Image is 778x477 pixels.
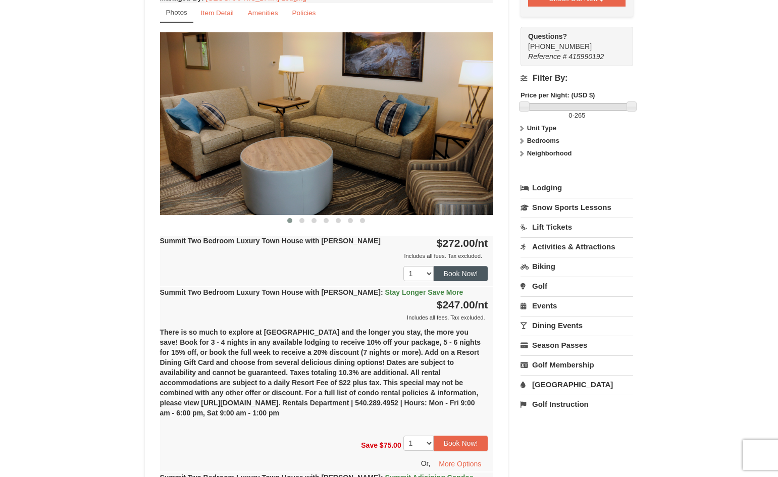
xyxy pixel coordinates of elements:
a: Golf Instruction [521,395,633,413]
small: Item Detail [201,9,234,17]
small: Amenities [248,9,278,17]
span: : [381,288,383,296]
a: Dining Events [521,316,633,335]
span: 0 [568,112,572,119]
small: Policies [292,9,316,17]
span: Stay Longer Save More [385,288,463,296]
a: Amenities [241,3,285,23]
span: [PHONE_NUMBER] [528,31,615,50]
strong: Summit Two Bedroom Luxury Town House with [PERSON_NAME] [160,237,381,245]
span: /nt [475,299,488,310]
button: Book Now! [434,436,488,451]
strong: Price per Night: (USD $) [521,91,595,99]
img: 18876286-202-fb468a36.png [160,32,493,215]
strong: Unit Type [527,124,556,132]
h4: Filter By: [521,74,633,83]
a: Item Detail [194,3,240,23]
span: Save [361,441,378,449]
div: There is so much to explore at [GEOGRAPHIC_DATA] and the longer you stay, the more you save! Book... [160,323,493,431]
span: /nt [475,237,488,249]
a: Photos [160,3,193,23]
button: More Options [432,456,488,471]
a: Golf Membership [521,355,633,374]
span: 265 [575,112,586,119]
strong: Questions? [528,32,567,40]
strong: $272.00 [437,237,488,249]
a: Policies [285,3,322,23]
a: Biking [521,257,633,276]
strong: Bedrooms [527,137,559,144]
span: 415990192 [568,52,604,61]
div: Includes all fees. Tax excluded. [160,312,488,323]
a: Lodging [521,179,633,197]
strong: Summit Two Bedroom Luxury Town House with [PERSON_NAME] [160,288,463,296]
div: Includes all fees. Tax excluded. [160,251,488,261]
a: Events [521,296,633,315]
a: [GEOGRAPHIC_DATA] [521,375,633,394]
span: $247.00 [437,299,475,310]
a: Lift Tickets [521,218,633,236]
a: Snow Sports Lessons [521,198,633,217]
a: Activities & Attractions [521,237,633,256]
span: $75.00 [380,441,401,449]
strong: Neighborhood [527,149,572,157]
span: Or, [421,459,431,467]
a: Golf [521,277,633,295]
span: Reference # [528,52,566,61]
label: - [521,111,633,121]
small: Photos [166,9,187,16]
button: Book Now! [434,266,488,281]
a: Season Passes [521,336,633,354]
